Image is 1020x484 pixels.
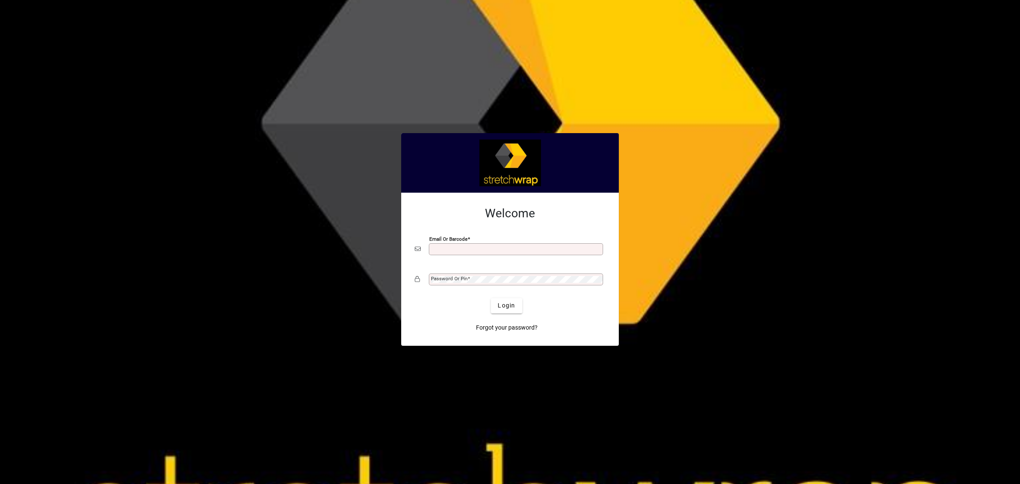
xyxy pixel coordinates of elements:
mat-label: Email or Barcode [429,236,467,242]
span: Forgot your password? [476,323,538,332]
button: Login [491,298,522,313]
mat-label: Password or Pin [431,276,467,282]
h2: Welcome [415,206,605,221]
a: Forgot your password? [473,320,541,336]
span: Login [498,301,515,310]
